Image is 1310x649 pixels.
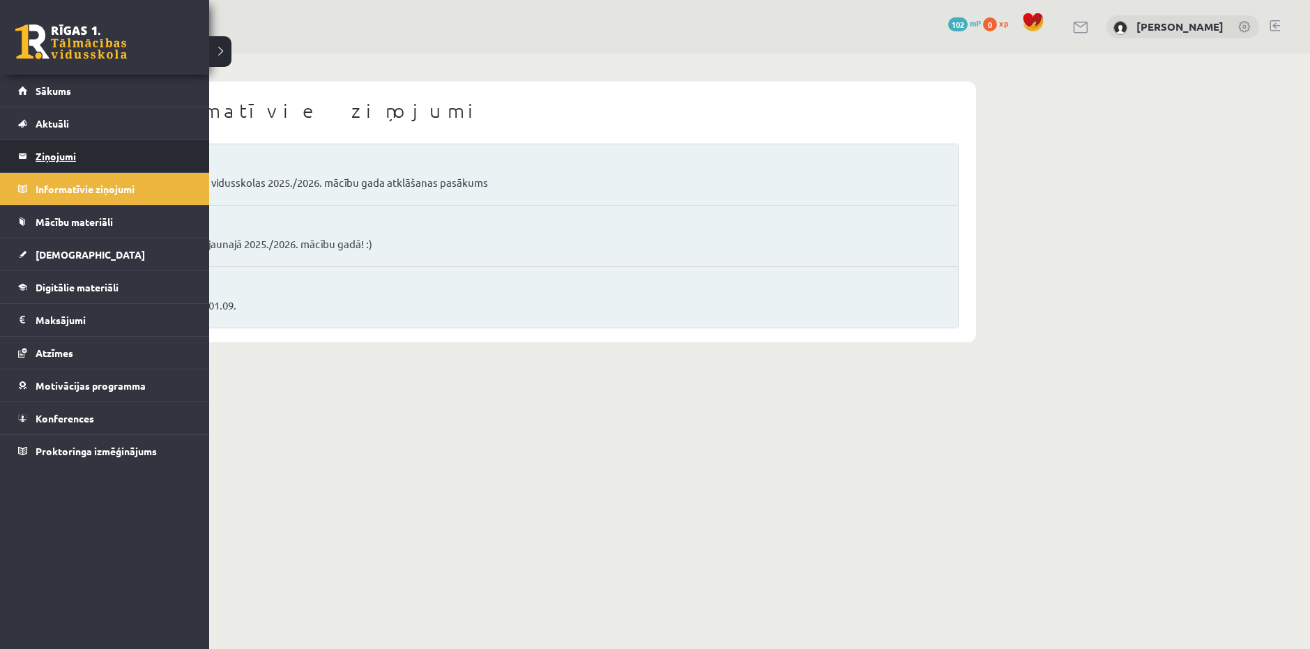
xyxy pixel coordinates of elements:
[36,304,192,336] legend: Maksājumi
[119,236,940,252] a: Direktores uzruna jaunajā 2025./2026. mācību gadā! :)
[119,175,940,191] a: Rīgas 1. Tālmācības vidusskolas 2025./2026. mācību gada atklāšanas pasākums
[36,215,113,228] span: Mācību materiāli
[18,304,192,336] a: Maksājumi
[36,173,192,205] legend: Informatīvie ziņojumi
[18,402,192,434] a: Konferences
[1136,20,1224,33] a: [PERSON_NAME]
[970,17,981,29] span: mP
[36,412,94,425] span: Konferences
[18,107,192,139] a: Aktuāli
[119,298,940,314] a: Mācību process ar 01.09.
[18,206,192,238] a: Mācību materiāli
[36,117,69,130] span: Aktuāli
[36,379,146,392] span: Motivācijas programma
[36,248,145,261] span: [DEMOGRAPHIC_DATA]
[36,445,157,457] span: Proktoringa izmēģinājums
[1113,21,1127,35] img: Kristiāna Ozola
[36,346,73,359] span: Atzīmes
[18,238,192,270] a: [DEMOGRAPHIC_DATA]
[18,271,192,303] a: Digitālie materiāli
[983,17,1015,29] a: 0 xp
[18,435,192,467] a: Proktoringa izmēģinājums
[18,337,192,369] a: Atzīmes
[36,140,192,172] legend: Ziņojumi
[36,84,71,97] span: Sākums
[999,17,1008,29] span: xp
[948,17,968,31] span: 102
[36,281,119,293] span: Digitālie materiāli
[983,17,997,31] span: 0
[18,140,192,172] a: Ziņojumi
[101,99,959,123] h1: Informatīvie ziņojumi
[15,24,127,59] a: Rīgas 1. Tālmācības vidusskola
[18,369,192,402] a: Motivācijas programma
[18,173,192,205] a: Informatīvie ziņojumi
[948,17,981,29] a: 102 mP
[18,75,192,107] a: Sākums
